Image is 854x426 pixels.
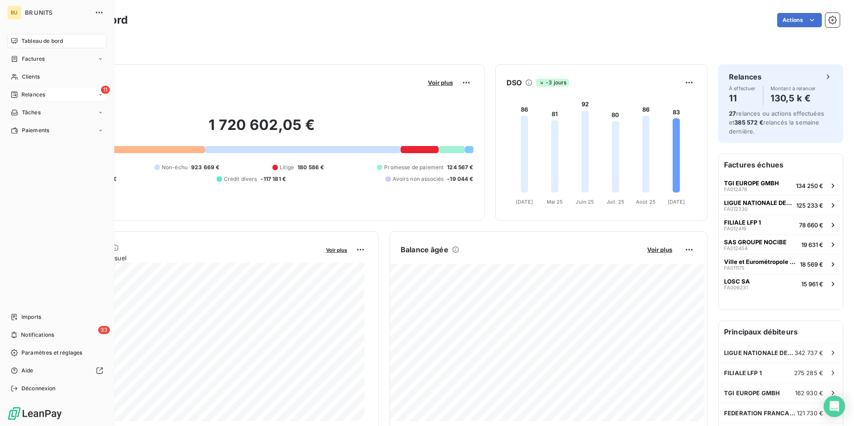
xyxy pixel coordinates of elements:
span: LIGUE NATIONALE DE RUGBY [724,199,793,206]
span: Aide [21,367,33,375]
span: 385 572 € [734,119,763,126]
a: Aide [7,363,107,378]
span: -117 181 € [260,175,286,183]
span: BR UNITS [25,9,89,16]
span: TGI EUROPE GMBH [724,389,780,397]
span: 124 567 € [447,163,473,171]
button: FILIALE LFP 1FA01241978 660 € [719,215,843,234]
button: LIGUE NATIONALE DE RUGBYFA012330125 233 € [719,195,843,215]
span: 18 569 € [800,261,823,268]
span: Imports [21,313,41,321]
span: Avoirs non associés [393,175,444,183]
button: Actions [777,13,822,27]
tspan: Mai 25 [546,199,563,205]
span: 19 631 € [801,241,823,248]
span: Voir plus [428,79,453,86]
span: 162 930 € [795,389,823,397]
span: 15 961 € [801,280,823,288]
tspan: [DATE] [516,199,533,205]
span: relances ou actions effectuées et relancés la semaine dernière. [729,110,824,135]
span: 33 [98,326,110,334]
span: Voir plus [647,246,672,253]
span: FILIALE LFP 1 [724,219,761,226]
span: À effectuer [729,86,756,91]
tspan: Juil. 25 [607,199,624,205]
span: 134 250 € [796,182,823,189]
button: LOSC SAFA00923115 961 € [719,274,843,293]
span: FA011175 [724,265,745,271]
div: Open Intercom Messenger [824,396,845,417]
h6: DSO [507,77,522,88]
span: Montant à relancer [770,86,816,91]
span: FA012454 [724,246,748,251]
span: Non-échu [162,163,188,171]
span: FA012419 [724,226,746,231]
div: BU [7,5,21,20]
span: Chiffre d'affaires mensuel [50,253,320,263]
span: Déconnexion [21,384,56,393]
span: Tableau de bord [21,37,63,45]
span: FILIALE LFP 1 [724,369,762,376]
img: Logo LeanPay [7,406,63,421]
span: Factures [22,55,45,63]
span: -19 044 € [447,175,473,183]
span: 78 660 € [799,221,823,229]
span: Paramètres et réglages [21,349,82,357]
h2: 1 720 602,05 € [50,116,473,143]
span: Clients [22,73,40,81]
button: Voir plus [425,79,456,87]
tspan: Juin 25 [576,199,594,205]
span: Notifications [21,331,54,339]
span: SAS GROUPE NOCIBE [724,238,787,246]
span: LIGUE NATIONALE DE RUGBY [724,349,795,356]
tspan: Août 25 [636,199,656,205]
tspan: [DATE] [668,199,685,205]
button: Ville et Eurométropole de [GEOGRAPHIC_DATA]FA01117518 569 € [719,254,843,274]
span: FA012478 [724,187,747,192]
span: Ville et Eurométropole de [GEOGRAPHIC_DATA] [724,258,796,265]
span: FA009231 [724,285,748,290]
h4: 130,5 k € [770,91,816,105]
span: 923 669 € [191,163,219,171]
span: 342 737 € [795,349,823,356]
span: 125 233 € [796,202,823,209]
span: 27 [729,110,736,117]
button: Voir plus [323,246,350,254]
h6: Balance âgée [401,244,448,255]
span: 11 [101,86,110,94]
span: 275 285 € [794,369,823,376]
h6: Principaux débiteurs [719,321,843,342]
span: Crédit divers [224,175,257,183]
span: 121 730 € [797,409,823,417]
span: Voir plus [326,247,347,253]
span: 180 586 € [297,163,324,171]
span: Promesse de paiement [384,163,444,171]
h4: 11 [729,91,756,105]
span: FA012330 [724,206,748,212]
button: Voir plus [645,246,675,254]
span: TGI EUROPE GMBH [724,180,779,187]
span: -3 jours [536,79,569,87]
button: SAS GROUPE NOCIBEFA01245419 631 € [719,234,843,254]
h6: Factures échues [719,154,843,175]
button: TGI EUROPE GMBHFA012478134 250 € [719,175,843,195]
span: FEDERATION FRANCAISE DE FOOTBALL [724,409,797,417]
h6: Relances [729,71,762,82]
span: LOSC SA [724,278,750,285]
span: Litige [280,163,294,171]
span: Paiements [22,126,49,134]
span: Relances [21,91,45,99]
span: Tâches [22,109,41,117]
